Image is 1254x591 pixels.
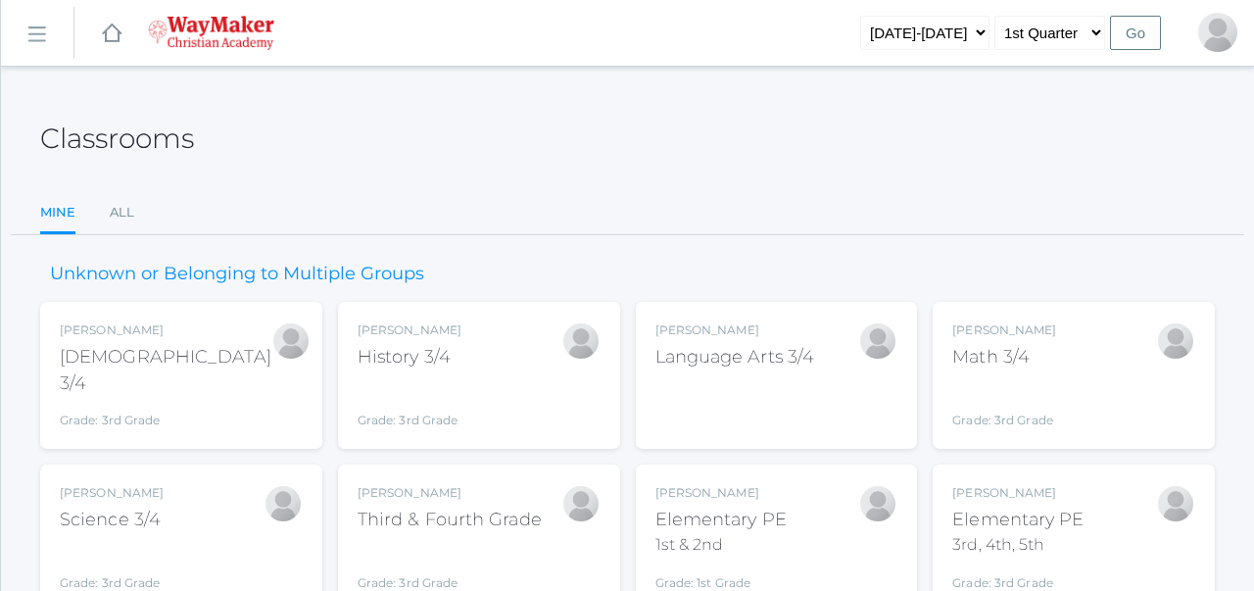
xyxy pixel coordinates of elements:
div: Elementary PE [655,507,787,533]
div: Joshua Bennett [561,484,601,523]
div: Third & Fourth Grade [358,507,542,533]
div: Joshua Bennett [858,321,897,361]
div: [PERSON_NAME] [358,321,461,339]
div: [DEMOGRAPHIC_DATA] 3/4 [60,344,271,397]
div: Joshua Bennett [1156,484,1195,523]
div: Grade: 3rd Grade [60,405,271,429]
div: Elementary PE [952,507,1084,533]
h2: Classrooms [40,123,194,154]
img: 4_waymaker-logo-stack-white.png [148,16,274,50]
div: Grade: 3rd Grade [358,378,461,429]
div: Joshua Bennett [858,484,897,523]
input: Go [1110,16,1161,50]
div: Joshua Bennett [561,321,601,361]
h3: Unknown or Belonging to Multiple Groups [40,265,434,284]
div: [PERSON_NAME] [655,321,815,339]
div: Math 3/4 [952,344,1056,370]
div: Science 3/4 [60,507,164,533]
div: Joshua Bennett [264,484,303,523]
div: [PERSON_NAME] [952,484,1084,502]
div: [PERSON_NAME] [952,321,1056,339]
div: History 3/4 [358,344,461,370]
a: All [110,193,134,232]
div: 1st & 2nd [655,533,787,557]
div: Grade: 3rd Grade [952,378,1056,429]
div: [PERSON_NAME] [60,484,164,502]
div: [PERSON_NAME] [60,321,271,339]
div: [PERSON_NAME] [358,484,542,502]
div: Joshua Bennett [271,321,311,361]
div: Joshua Bennett [1156,321,1195,361]
div: 3rd, 4th, 5th [952,533,1084,557]
div: [PERSON_NAME] [655,484,787,502]
div: Language Arts 3/4 [655,344,815,370]
a: Mine [40,193,75,235]
div: Joshua Bennett [1198,13,1237,52]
